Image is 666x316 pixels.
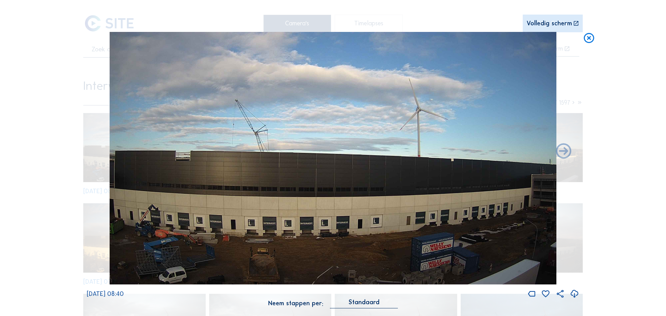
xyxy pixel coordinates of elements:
[87,290,124,298] span: [DATE] 08:40
[554,142,573,161] i: Back
[330,299,398,308] div: Standaard
[268,300,323,307] div: Neem stappen per:
[527,20,572,27] div: Volledig scherm
[349,299,379,305] div: Standaard
[110,32,557,285] img: Image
